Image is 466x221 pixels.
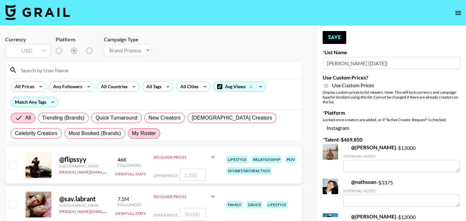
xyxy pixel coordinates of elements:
a: [PERSON_NAME][EMAIL_ADDRESS][DOMAIN_NAME] [59,208,155,214]
img: Instagram [343,149,349,154]
img: Grail Talent [5,5,70,20]
a: [PERSON_NAME][EMAIL_ADDRESS][DOMAIN_NAME] [59,168,155,174]
img: Instagram [343,183,349,188]
div: - $ 3375 [343,183,460,211]
input: 70,000 [185,208,211,220]
div: Avg Views [213,82,266,91]
label: Talent - $ 469,850 [323,140,461,147]
div: See Guide Prices [159,189,222,204]
div: All Prices [11,82,36,91]
div: See Guide Prices [159,194,215,199]
div: relationship [257,156,287,163]
div: Display custom prices to list viewers. Note: This will lock currency and campaign type . Cannot b... [323,90,461,104]
label: Platform [323,110,461,116]
div: 46K [128,156,151,163]
label: List Name [323,49,461,56]
div: Currency [5,36,50,43]
img: YouTube [117,46,127,56]
span: Offer Price: [159,213,184,217]
div: Platform [56,36,132,43]
div: See Guide Prices [159,149,222,165]
button: open drawer [452,6,465,19]
span: Most Booked (Brands) [69,130,121,137]
button: View Full Stats [115,172,146,176]
div: - $ 12000 [343,148,460,176]
img: Instagram [323,125,333,135]
div: Internal Notes: [343,158,460,163]
div: Campaign Type [135,36,182,43]
div: Locked once creators are added, or if "Active Creator Request" is checked. [323,117,461,122]
button: Save [323,31,346,44]
span: Offer Price: [159,173,184,178]
a: @[PERSON_NAME] [343,148,396,154]
img: Instagram [115,157,125,167]
div: @ sav.labrant [59,195,107,203]
div: family [232,201,248,208]
div: All Tags [142,82,163,91]
span: Use Custom Prices [332,82,374,89]
button: View Full Stats [115,211,146,216]
div: pov [232,167,243,174]
input: Search by User Name [17,65,298,75]
img: TikTok [66,46,76,56]
input: 1,350 [185,169,211,181]
img: Instagram [91,46,102,56]
div: Followers [128,163,151,168]
div: lifestyle [272,201,293,208]
label: Use Custom Prices? [323,74,461,81]
div: Currency is locked to USD [5,43,50,59]
span: Trending (Brands) [42,114,84,122]
div: USD [6,45,49,57]
span: Celebrity Creators [15,130,58,137]
a: @nathsoan [343,183,376,189]
div: Any Followers [49,82,83,91]
div: Followers [128,202,151,207]
div: @ flipssyy [59,155,107,163]
em: for bookers using this list [330,95,372,100]
span: [DEMOGRAPHIC_DATA] Creators [192,114,272,122]
div: Internal Notes: [343,192,460,197]
div: Instagram [323,125,461,135]
span: My Roster [132,130,156,137]
div: dance [252,201,268,208]
span: New Creators [149,114,181,122]
span: Quick Turnaround [95,114,138,122]
div: 7.1M [128,196,151,202]
img: Instagram [115,196,125,206]
div: Match Any Tags [11,97,58,107]
div: [GEOGRAPHIC_DATA] [59,203,107,208]
div: [GEOGRAPHIC_DATA] [59,163,107,168]
span: All [25,114,31,122]
div: List locked to Instagram. [56,44,132,58]
div: All Cities [176,82,200,91]
div: diy/art/satisfaction [247,167,292,174]
div: All Countries [97,82,129,91]
div: See Guide Prices [159,155,215,160]
div: lifestyle [232,156,253,163]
